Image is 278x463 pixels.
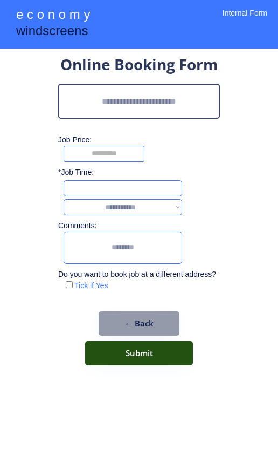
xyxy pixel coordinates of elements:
[58,269,224,280] div: Do you want to book job at a different address?
[85,341,193,365] button: Submit
[16,22,88,43] div: windscreens
[74,281,108,290] label: Tick if Yes
[60,54,218,78] div: Online Booking Form
[223,8,267,32] div: Internal Form
[16,5,90,26] div: e c o n o m y
[58,221,100,231] div: Comments:
[99,311,179,336] button: ← Back
[58,167,100,178] div: *Job Time:
[58,135,231,146] div: Job Price:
